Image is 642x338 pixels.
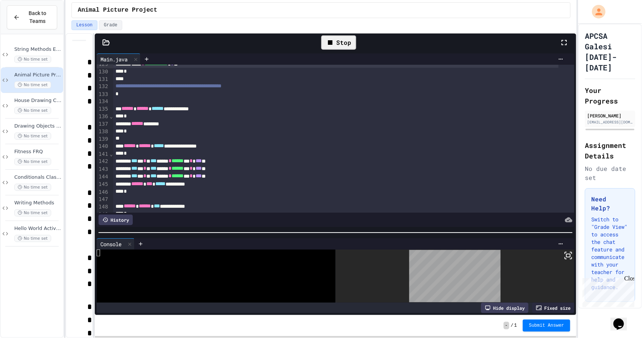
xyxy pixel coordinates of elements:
span: No time set [14,235,51,242]
h2: Assignment Details [585,140,635,161]
span: Conditionals Classwork [14,174,62,181]
span: String Methods Examples [14,46,62,53]
div: My Account [584,3,607,20]
iframe: chat widget [580,275,634,307]
span: No time set [14,56,51,63]
span: Hello World Activity [14,225,62,232]
span: Animal Picture Project [14,72,62,78]
iframe: chat widget [610,308,634,330]
span: Writing Methods [14,200,62,206]
button: Grade [99,20,122,30]
div: [EMAIL_ADDRESS][DOMAIN_NAME] [587,119,633,125]
span: 1 [514,323,517,329]
h3: Need Help? [591,195,629,213]
span: No time set [14,158,51,165]
span: - [504,322,509,329]
h1: APCSA Galesi [DATE]-[DATE] [585,30,635,73]
button: Submit Answer [523,320,570,332]
h2: Your Progress [585,85,635,106]
span: Back to Teams [24,9,51,25]
span: Animal Picture Project [78,6,157,15]
span: Submit Answer [529,323,564,329]
span: Fitness FRQ [14,149,62,155]
span: Drawing Objects in Java - HW Playposit Code [14,123,62,129]
p: Switch to "Grade View" to access the chat feature and communicate with your teacher for help and ... [591,216,629,291]
div: No due date set [585,164,635,182]
span: House Drawing Classwork [14,97,62,104]
span: No time set [14,184,51,191]
button: Lesson [71,20,97,30]
span: / [511,323,513,329]
div: [PERSON_NAME] [587,112,633,119]
div: Stop [321,35,356,50]
span: No time set [14,132,51,140]
button: Back to Teams [7,5,57,29]
span: No time set [14,107,51,114]
span: No time set [14,209,51,216]
div: Chat with us now!Close [3,3,52,48]
span: No time set [14,81,51,88]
